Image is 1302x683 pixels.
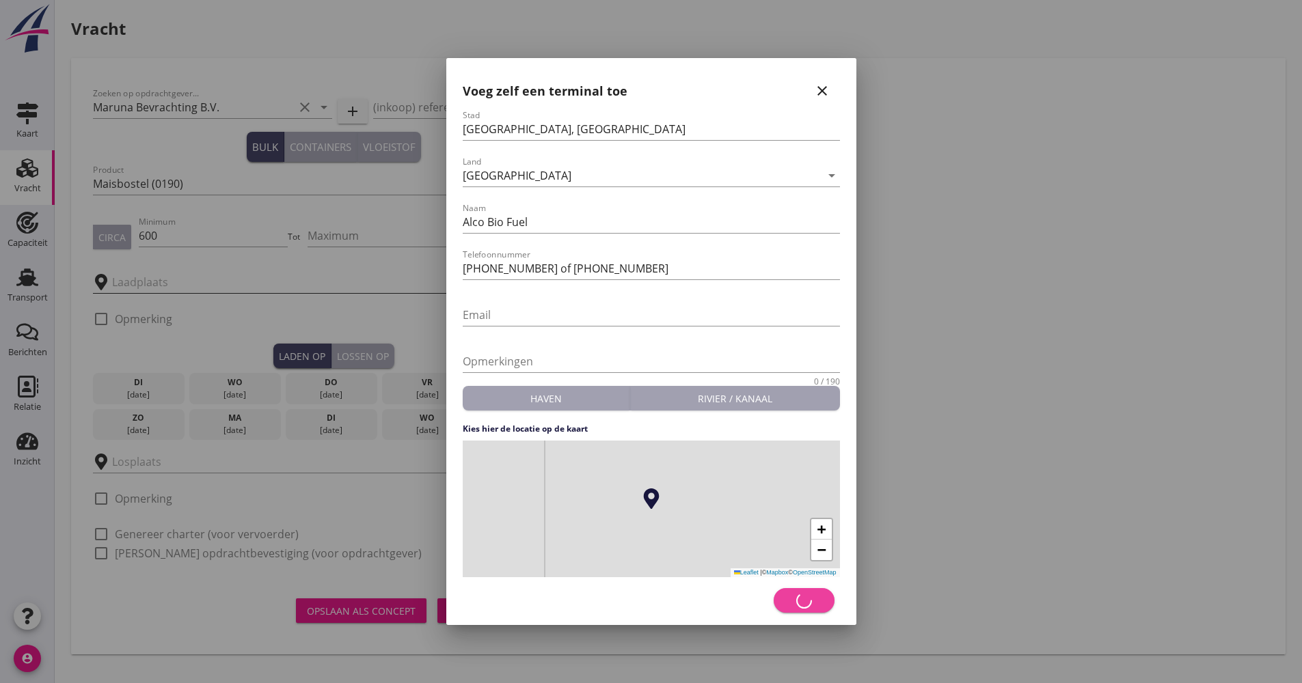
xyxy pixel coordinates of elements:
input: Naam [463,211,840,233]
span: + [817,520,826,538]
div: Haven [468,391,624,406]
img: Marker [641,488,662,509]
a: OpenStreetMap [793,569,837,576]
a: Zoom in [811,519,832,540]
div: Rivier / kanaal [636,391,835,406]
span: | [760,569,761,576]
div: [GEOGRAPHIC_DATA] [463,169,571,182]
div: © © [731,568,840,577]
a: Zoom out [811,540,832,560]
button: Haven [463,386,630,410]
a: Leaflet [734,569,759,576]
h4: Kies hier de locatie op de kaart [463,423,840,435]
input: Opmerkingen [463,350,840,372]
i: close [814,83,830,99]
input: Stad [463,118,840,140]
input: Telefoonnummer [463,257,840,279]
a: Mapbox [766,569,788,576]
h2: Voeg zelf een terminal toe [463,82,627,100]
button: Rivier / kanaal [630,386,840,410]
span: − [817,541,826,558]
div: 0 / 190 [814,378,840,386]
i: arrow_drop_down [824,167,840,184]
input: Email [463,304,840,326]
